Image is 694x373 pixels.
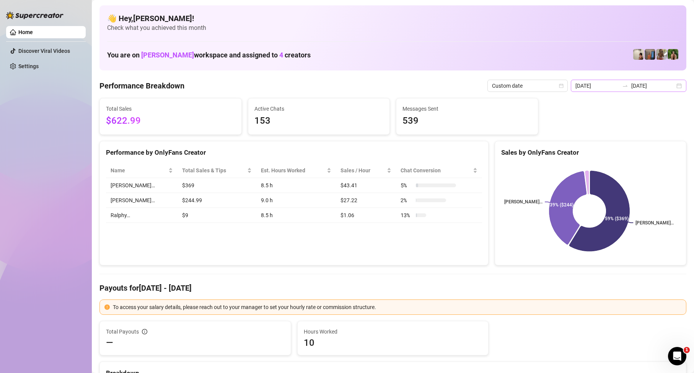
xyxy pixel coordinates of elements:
td: $9 [178,208,257,223]
span: Active Chats [254,105,384,113]
span: Check what you achieved this month [107,24,679,32]
span: Total Sales & Tips [182,166,246,175]
td: [PERSON_NAME]… [106,193,178,208]
td: 8.5 h [256,208,336,223]
span: Messages Sent [402,105,532,113]
span: 539 [402,114,532,128]
span: 4 [279,51,283,59]
span: 1 [684,347,690,353]
span: Chat Conversion [401,166,471,175]
span: exclamation-circle [104,304,110,310]
span: 5 % [401,181,413,190]
span: — [106,337,113,349]
th: Sales / Hour [336,163,396,178]
h4: 👋 Hey, [PERSON_NAME] ! [107,13,679,24]
td: 9.0 h [256,193,336,208]
span: Total Payouts [106,327,139,336]
span: Custom date [492,80,563,92]
div: Sales by OnlyFans Creator [501,147,680,158]
iframe: Intercom live chat [668,347,686,365]
h1: You are on workspace and assigned to creators [107,51,311,59]
span: swap-right [622,83,628,89]
div: Performance by OnlyFans Creator [106,147,482,158]
td: $43.41 [336,178,396,193]
span: [PERSON_NAME] [141,51,194,59]
input: End date [631,82,675,90]
a: Home [18,29,33,35]
td: $1.06 [336,208,396,223]
span: 13 % [401,211,413,219]
img: Nathaniel [668,49,678,60]
span: info-circle [142,329,147,334]
img: Wayne [645,49,655,60]
span: 10 [304,337,482,349]
img: Nathaniel [656,49,667,60]
text: [PERSON_NAME]… [504,199,542,204]
td: Ralphy… [106,208,178,223]
td: $369 [178,178,257,193]
a: Settings [18,63,39,69]
span: Total Sales [106,105,235,113]
span: to [622,83,628,89]
span: Hours Worked [304,327,482,336]
text: [PERSON_NAME]… [636,220,674,226]
th: Name [106,163,178,178]
span: calendar [559,83,564,88]
th: Total Sales & Tips [178,163,257,178]
span: Name [111,166,167,175]
td: 8.5 h [256,178,336,193]
a: Discover Viral Videos [18,48,70,54]
img: logo-BBDzfeDw.svg [6,11,64,19]
td: $244.99 [178,193,257,208]
span: Sales / Hour [340,166,385,175]
div: To access your salary details, please reach out to your manager to set your hourly rate or commis... [113,303,681,311]
h4: Performance Breakdown [99,80,184,91]
td: [PERSON_NAME]… [106,178,178,193]
span: 2 % [401,196,413,204]
input: Start date [575,82,619,90]
span: 153 [254,114,384,128]
td: $27.22 [336,193,396,208]
th: Chat Conversion [396,163,482,178]
h4: Payouts for [DATE] - [DATE] [99,283,686,293]
div: Est. Hours Worked [261,166,325,175]
img: Ralphy [633,49,644,60]
span: $622.99 [106,114,235,128]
